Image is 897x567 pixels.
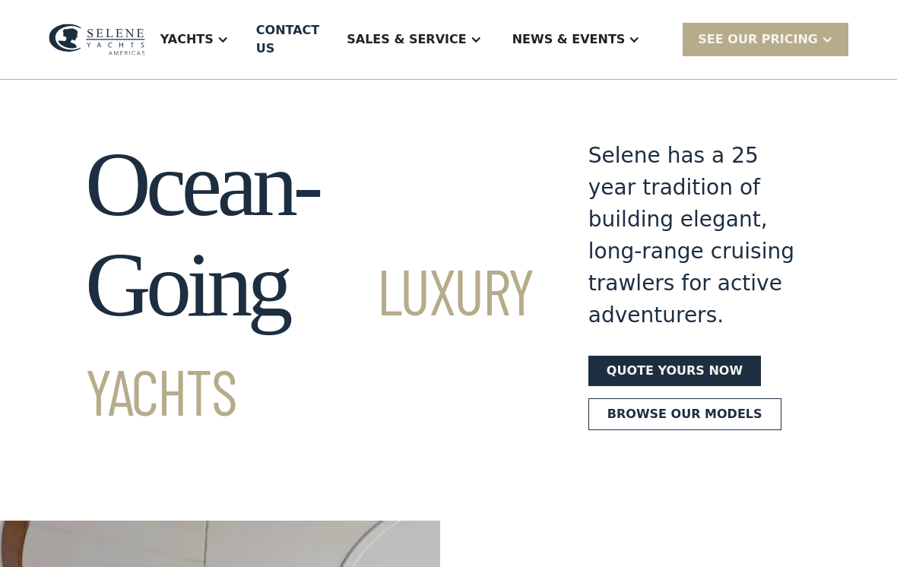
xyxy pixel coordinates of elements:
div: Sales & Service [347,30,466,49]
div: SEE Our Pricing [683,23,848,55]
div: SEE Our Pricing [698,30,818,49]
div: News & EVENTS [512,30,626,49]
div: Yachts [160,30,214,49]
span: Luxury Yachts [85,252,534,429]
a: Quote yours now [588,356,761,386]
img: logo [49,24,145,55]
div: Contact US [256,21,319,58]
h1: Ocean-Going [85,135,534,436]
div: Selene has a 25 year tradition of building elegant, long-range cruising trawlers for active adven... [588,140,812,331]
div: Yachts [145,9,244,70]
a: Browse our models [588,398,781,430]
div: News & EVENTS [497,9,656,70]
div: Sales & Service [331,9,496,70]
